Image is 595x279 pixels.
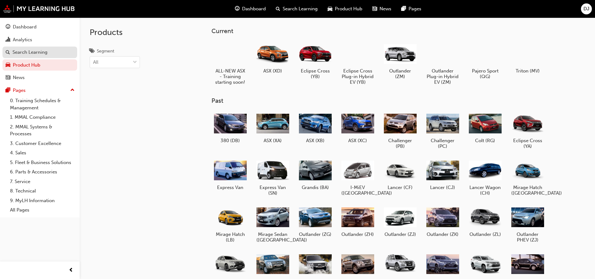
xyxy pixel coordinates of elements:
h5: Lancer Wagon (CH) [469,185,502,196]
h3: Current [211,27,566,35]
h5: Express Van [214,185,247,190]
div: Pages [13,87,26,94]
a: Mirage Hatch ([GEOGRAPHIC_DATA]) [509,157,546,198]
button: DJ [581,3,592,14]
span: Dashboard [242,5,266,12]
a: Eclipse Cross (YB) [296,40,334,82]
a: 6. Parts & Accessories [7,167,77,177]
span: guage-icon [6,24,10,30]
a: news-iconNews [367,2,396,15]
span: search-icon [6,50,10,55]
h5: Outlander (ZK) [426,232,459,237]
h5: Outlander (ZH) [341,232,374,237]
a: Lancer (CF) [381,157,419,193]
h5: Pajero Sport (QG) [469,68,502,79]
span: news-icon [372,5,377,13]
h5: Outlander (ZL) [469,232,502,237]
button: Pages [2,85,77,96]
h5: Eclipse Cross Plug-in Hybrid EV (YB) [341,68,374,85]
div: Analytics [13,36,32,43]
a: Challenger (PB) [381,110,419,152]
span: News [379,5,391,12]
h5: ASX (XC) [341,138,374,143]
a: I-MiEV ([GEOGRAPHIC_DATA]) [339,157,376,198]
a: car-iconProduct Hub [323,2,367,15]
span: guage-icon [235,5,240,13]
a: 2. MMAL Systems & Processes [7,122,77,139]
h5: ASX (XB) [299,138,332,143]
a: Outlander (ZG) [296,203,334,240]
a: Outlander Plug-in Hybrid EV (ZM) [424,40,461,87]
a: ASX (XC) [339,110,376,146]
a: 9. MyLH Information [7,196,77,206]
span: news-icon [6,75,10,81]
h5: Outlander (ZJ) [384,232,417,237]
a: ASX (XA) [254,110,291,146]
a: 0. Training Schedules & Management [7,96,77,112]
h5: ASX (XA) [256,138,289,143]
a: Dashboard [2,21,77,33]
a: 8. Technical [7,186,77,196]
a: 5. Fleet & Business Solutions [7,158,77,167]
a: Product Hub [2,59,77,71]
h5: Lancer (CJ) [426,185,459,190]
span: Search Learning [283,5,318,12]
a: All Pages [7,205,77,215]
a: Express Van (SN) [254,157,291,198]
a: 3. Customer Excellence [7,139,77,148]
a: Mirage Sedan ([GEOGRAPHIC_DATA]) [254,203,291,245]
a: 4. Sales [7,148,77,158]
h5: Outlander Plug-in Hybrid EV (ZM) [426,68,459,85]
h5: Express Van (SN) [256,185,289,196]
h5: Eclipse Cross (YA) [511,138,544,149]
span: DJ [583,5,589,12]
a: Eclipse Cross Plug-in Hybrid EV (YB) [339,40,376,87]
a: Outlander PHEV (ZJ) [509,203,546,245]
a: pages-iconPages [396,2,426,15]
h5: Triton (MV) [511,68,544,74]
div: All [93,59,98,66]
span: down-icon [133,58,137,67]
a: 380 (DB) [211,110,249,146]
a: Grandis (BA) [296,157,334,193]
img: mmal [3,5,75,13]
span: pages-icon [6,88,10,93]
a: search-iconSearch Learning [271,2,323,15]
a: ASX (XB) [296,110,334,146]
a: Outlander (ZM) [381,40,419,82]
h5: Grandis (BA) [299,185,332,190]
h5: Mirage Sedan ([GEOGRAPHIC_DATA]) [256,232,289,243]
h5: Lancer (CF) [384,185,417,190]
a: 1. MMAL Compliance [7,112,77,122]
h5: Outlander PHEV (ZJ) [511,232,544,243]
button: DashboardAnalyticsSearch LearningProduct HubNews [2,20,77,85]
h2: Products [90,27,140,37]
a: Express Van [211,157,249,193]
a: Outlander (ZK) [424,203,461,240]
div: Dashboard [13,23,37,31]
h5: Mirage Hatch ([GEOGRAPHIC_DATA]) [511,185,544,196]
span: Pages [409,5,421,12]
div: News [13,74,25,81]
a: Eclipse Cross (YA) [509,110,546,152]
a: guage-iconDashboard [230,2,271,15]
a: 7. Service [7,177,77,187]
h5: ALL-NEW ASX - Training starting soon! [214,68,247,85]
a: Triton (MV) [509,40,546,76]
a: Colt (RG) [466,110,504,146]
a: ALL-NEW ASX - Training starting soon! [211,40,249,87]
a: Analytics [2,34,77,46]
a: News [2,72,77,83]
h5: Colt (RG) [469,138,502,143]
h5: Challenger (PB) [384,138,417,149]
a: Pajero Sport (QG) [466,40,504,82]
h5: 380 (DB) [214,138,247,143]
span: tags-icon [90,49,94,54]
h3: Past [211,97,566,104]
span: car-icon [328,5,332,13]
a: Search Learning [2,47,77,58]
span: chart-icon [6,37,10,43]
span: up-icon [70,86,75,94]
